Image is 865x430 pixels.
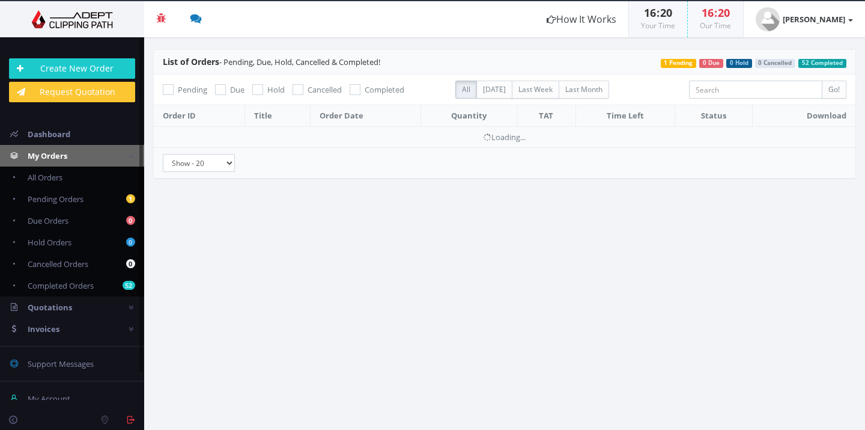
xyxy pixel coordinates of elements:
th: TAT [517,105,575,127]
span: - Pending, Due, Hold, Cancelled & Completed! [163,57,380,67]
input: Search [689,81,822,99]
b: 0 [126,238,135,247]
b: 0 [126,259,135,268]
label: All [455,81,477,99]
label: Last Month [559,81,609,99]
span: 20 [660,5,672,20]
a: [PERSON_NAME] [744,1,865,37]
span: Pending Orders [28,194,83,204]
a: How It Works [535,1,628,37]
a: Create New Order [9,58,135,79]
span: 0 Cancelled [755,59,796,68]
label: Last Week [512,81,559,99]
span: Due [230,84,244,95]
span: 0 Hold [726,59,752,68]
span: Hold [267,84,285,95]
small: Your Time [641,20,675,31]
b: 0 [126,216,135,225]
span: Cancelled [308,84,342,95]
th: Download [753,105,855,127]
img: Adept Graphics [9,10,135,28]
input: Go! [822,81,846,99]
span: 20 [718,5,730,20]
span: My Orders [28,150,67,161]
span: 16 [702,5,714,20]
a: Request Quotation [9,82,135,102]
span: My Account [28,393,70,404]
label: [DATE] [476,81,512,99]
span: Hold Orders [28,237,71,248]
th: Time Left [575,105,675,127]
span: 52 Completed [798,59,846,68]
span: Completed [365,84,404,95]
span: Dashboard [28,129,70,140]
span: Invoices [28,324,59,334]
b: 52 [123,281,135,290]
span: Quantity [451,110,487,121]
strong: [PERSON_NAME] [783,14,845,25]
th: Status [675,105,753,127]
span: Cancelled Orders [28,259,88,269]
span: : [714,5,718,20]
b: 1 [126,194,135,203]
span: Pending [178,84,207,95]
td: Loading... [154,126,855,147]
span: : [656,5,660,20]
span: All Orders [28,172,62,183]
span: Support Messages [28,358,94,369]
th: Order ID [154,105,245,127]
span: List of Orders [163,56,219,67]
span: Quotations [28,302,72,313]
span: Completed Orders [28,280,94,291]
span: 16 [644,5,656,20]
span: 1 Pending [661,59,697,68]
img: user_default.jpg [756,7,780,31]
th: Order Date [310,105,421,127]
span: 0 Due [699,59,723,68]
th: Title [245,105,310,127]
span: Due Orders [28,215,68,226]
small: Our Time [700,20,731,31]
